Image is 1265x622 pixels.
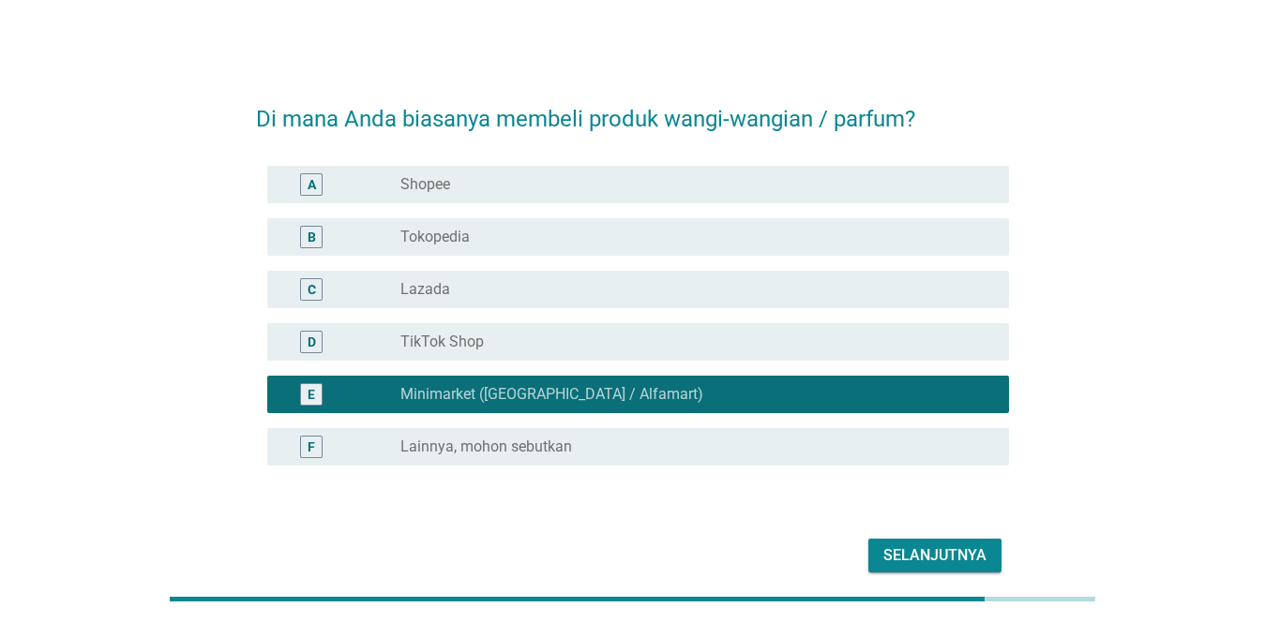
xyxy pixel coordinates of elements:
div: C [308,279,316,299]
div: Selanjutnya [883,544,986,567]
label: Tokopedia [400,228,470,246]
h2: Di mana Anda biasanya membeli produk wangi-wangian / parfum? [256,83,1009,136]
div: B [308,227,316,246]
div: E [308,384,315,404]
label: Lazada [400,280,450,299]
label: TikTok Shop [400,333,484,351]
div: F [308,437,315,456]
label: Minimarket ([GEOGRAPHIC_DATA] / Alfamart) [400,385,703,404]
label: Lainnya, mohon sebutkan [400,437,572,456]
button: Selanjutnya [868,539,1001,572]
div: D [308,332,316,351]
label: Shopee [400,175,450,194]
div: A [308,174,316,194]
